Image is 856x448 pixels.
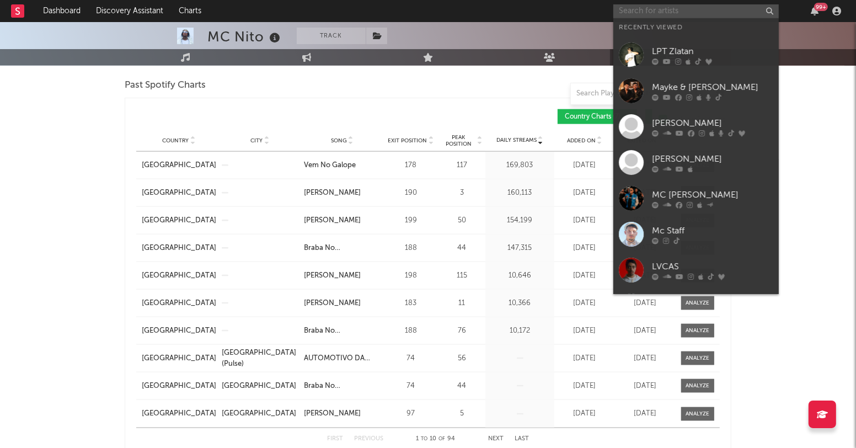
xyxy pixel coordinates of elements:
a: [PERSON_NAME] [613,109,779,145]
div: [PERSON_NAME] [304,188,361,199]
a: [GEOGRAPHIC_DATA] [142,160,216,171]
a: [PERSON_NAME] [304,188,381,199]
a: [PERSON_NAME] [304,408,381,419]
div: [PERSON_NAME] [304,408,361,419]
a: Mayke & [PERSON_NAME] [613,73,779,109]
div: LPT Zlatan [652,45,773,58]
div: [DATE] [618,298,673,309]
div: [GEOGRAPHIC_DATA] [142,270,216,281]
input: Search for artists [613,4,779,18]
div: 56 [441,353,483,364]
span: Peak Position [441,134,476,147]
div: [PERSON_NAME] [304,215,361,226]
div: 74 [386,353,436,364]
span: Past Spotify Charts [125,79,206,92]
span: of [439,436,446,441]
div: 50 [441,215,483,226]
div: [DATE] [618,353,673,364]
a: Mc Staff [613,216,779,252]
a: LPT Zlatan [613,37,779,73]
span: Exit Position [388,137,427,144]
div: 147,315 [488,243,552,254]
a: [GEOGRAPHIC_DATA] [222,381,298,392]
div: 183 [386,298,436,309]
div: 188 [386,243,436,254]
button: Track [297,28,366,44]
div: [DATE] [557,326,612,337]
button: Next [488,436,504,442]
div: 74 [386,381,436,392]
div: 188 [386,326,436,337]
div: 199 [386,215,436,226]
a: AUTOMOTIVO DA MACETAÇÃO [304,353,381,364]
button: Country Charts(7) [558,109,637,124]
div: 169,803 [488,160,552,171]
div: [GEOGRAPHIC_DATA] [222,381,296,392]
a: [GEOGRAPHIC_DATA] [142,408,216,419]
a: [GEOGRAPHIC_DATA] [142,243,216,254]
div: 117 [441,160,483,171]
div: MC Nito [207,28,283,46]
a: Braba No [DEMOGRAPHIC_DATA] [304,326,381,337]
span: Country [163,137,189,144]
div: 5 [441,408,483,419]
span: Song [331,137,347,144]
a: [PERSON_NAME] [304,298,381,309]
div: [DATE] [557,408,612,419]
a: [GEOGRAPHIC_DATA] (Pulse) [222,348,298,369]
div: 76 [441,326,483,337]
div: 115 [441,270,483,281]
div: [PERSON_NAME] [304,298,361,309]
button: First [327,436,343,442]
div: [DATE] [557,215,612,226]
div: 10,172 [488,326,552,337]
span: Daily Streams [496,136,537,145]
div: Recently Viewed [619,21,773,34]
a: [GEOGRAPHIC_DATA] [222,408,298,419]
a: Braba No [DEMOGRAPHIC_DATA] [304,243,381,254]
div: 10,646 [488,270,552,281]
div: 198 [386,270,436,281]
a: [GEOGRAPHIC_DATA] [142,326,216,337]
div: 10,366 [488,298,552,309]
div: [DATE] [618,326,673,337]
a: [GEOGRAPHIC_DATA] [142,298,216,309]
div: 11 [441,298,483,309]
span: Country Charts ( 7 ) [565,114,620,120]
div: 3 [441,188,483,199]
div: Mayke & [PERSON_NAME] [652,81,773,94]
div: 178 [386,160,436,171]
a: MC [PERSON_NAME] [613,180,779,216]
a: [PERSON_NAME] [304,215,381,226]
div: [PERSON_NAME] [304,270,361,281]
div: [PERSON_NAME] [652,117,773,130]
a: Vem No Galope [304,160,381,171]
div: Vem No Galope [304,160,356,171]
input: Search Playlists/Charts [570,83,708,105]
span: City [251,137,263,144]
div: 44 [441,243,483,254]
span: Added On [567,137,596,144]
a: [PERSON_NAME] [304,270,381,281]
div: [PERSON_NAME] [652,153,773,166]
div: [DATE] [557,298,612,309]
button: Previous [354,436,383,442]
a: Braba No [DEMOGRAPHIC_DATA] [304,381,381,392]
div: [DATE] [557,381,612,392]
div: 1 10 94 [405,433,466,446]
a: [GEOGRAPHIC_DATA] [142,353,216,364]
a: [PERSON_NAME] [613,145,779,180]
a: [GEOGRAPHIC_DATA] [142,188,216,199]
button: Last [515,436,529,442]
div: [DATE] [557,243,612,254]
